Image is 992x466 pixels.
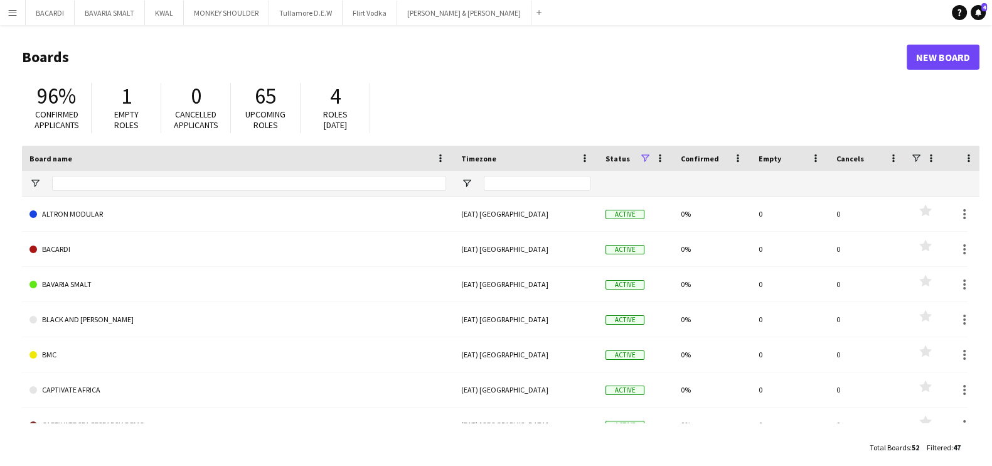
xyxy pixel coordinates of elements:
a: CAPTIVATE AFRICA [29,372,446,408]
div: : [870,435,919,460]
a: CAPTIVATE SFA RESEARCH DEMO [29,408,446,443]
div: 0 [751,197,829,231]
div: 0 [751,337,829,372]
a: BAVARIA SMALT [29,267,446,302]
div: (EAT) [GEOGRAPHIC_DATA] [454,408,598,442]
div: 0 [829,408,907,442]
div: (EAT) [GEOGRAPHIC_DATA] [454,197,598,231]
span: Empty roles [114,109,139,131]
input: Board name Filter Input [52,176,446,191]
button: KWAL [145,1,184,25]
div: 0% [673,337,751,372]
div: 0% [673,232,751,266]
button: Tullamore D.E.W [269,1,343,25]
button: [PERSON_NAME] & [PERSON_NAME] [397,1,531,25]
button: Flirt Vodka [343,1,397,25]
div: 0% [673,372,751,407]
span: Confirmed applicants [35,109,79,131]
span: Confirmed [681,154,719,163]
div: (EAT) [GEOGRAPHIC_DATA] [454,232,598,266]
div: (EAT) [GEOGRAPHIC_DATA] [454,372,598,407]
div: 0 [751,302,829,337]
div: 0% [673,267,751,301]
span: Active [605,350,644,360]
span: Active [605,210,644,219]
div: 0% [673,197,751,231]
input: Timezone Filter Input [484,176,590,191]
a: New Board [907,45,979,70]
a: BMC [29,337,446,372]
span: 96% [37,82,76,110]
span: Active [605,245,644,254]
span: 52 [912,443,919,452]
span: Filtered [927,443,951,452]
button: Open Filter Menu [461,178,472,189]
a: BLACK AND [PERSON_NAME] [29,302,446,337]
div: (EAT) [GEOGRAPHIC_DATA] [454,337,598,372]
button: BACARDI [26,1,75,25]
span: Total Boards [870,443,910,452]
span: Upcoming roles [245,109,285,131]
span: 0 [191,82,201,110]
span: Active [605,386,644,395]
div: 0 [829,232,907,266]
button: BAVARIA SMALT [75,1,145,25]
div: : [927,435,961,460]
span: Active [605,421,644,430]
span: Timezone [461,154,496,163]
span: 47 [953,443,961,452]
div: (EAT) [GEOGRAPHIC_DATA] [454,302,598,337]
button: Open Filter Menu [29,178,41,189]
span: Roles [DATE] [323,109,348,131]
a: ALTRON MODULAR [29,197,446,232]
div: 0 [751,267,829,301]
span: 4 [981,3,987,11]
span: Cancels [836,154,864,163]
span: Active [605,280,644,290]
div: 0% [673,302,751,337]
div: 0 [829,337,907,372]
div: 0 [751,372,829,407]
span: 65 [255,82,276,110]
span: Empty [759,154,781,163]
a: 4 [971,5,986,20]
span: 1 [121,82,132,110]
span: Status [605,154,630,163]
h1: Boards [22,48,907,67]
span: Active [605,315,644,325]
div: (EAT) [GEOGRAPHIC_DATA] [454,267,598,301]
span: Board name [29,154,72,163]
div: 0 [751,232,829,266]
div: 0 [829,302,907,337]
div: 0 [829,267,907,301]
span: 4 [330,82,341,110]
div: 0 [829,197,907,231]
div: 0 [829,372,907,407]
span: Cancelled applicants [174,109,218,131]
a: BACARDI [29,232,446,267]
button: MONKEY SHOULDER [184,1,269,25]
div: 0 [751,408,829,442]
div: 0% [673,408,751,442]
